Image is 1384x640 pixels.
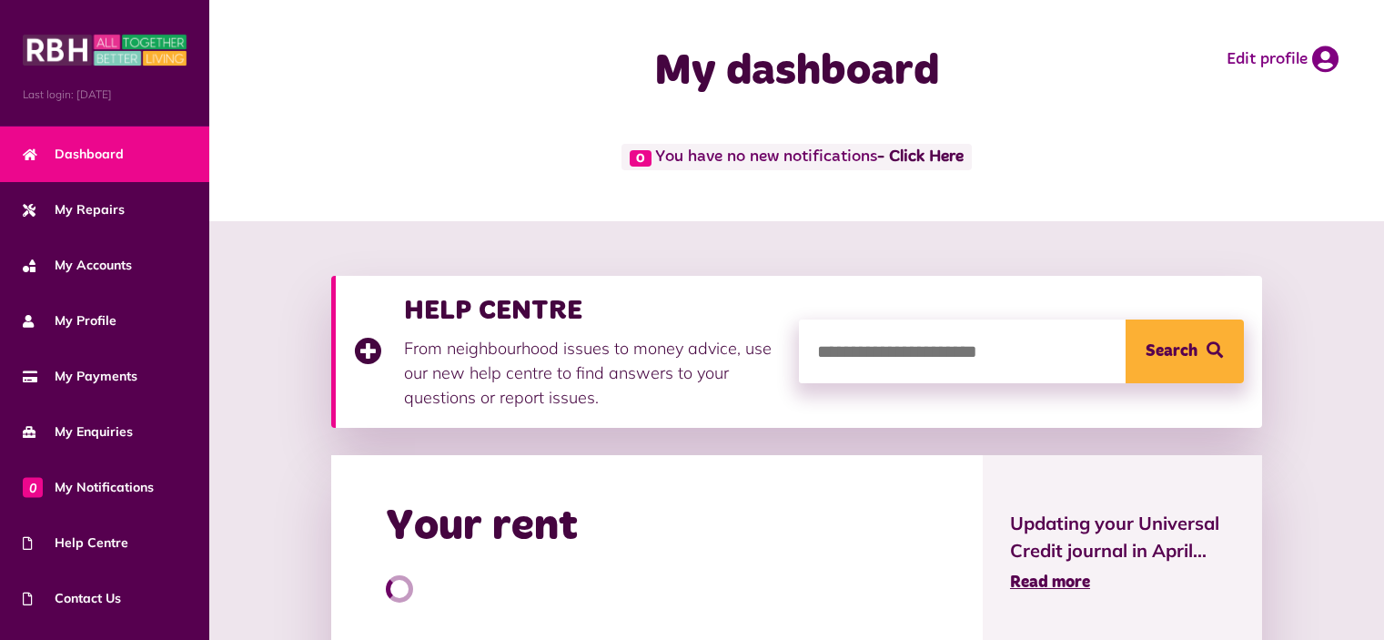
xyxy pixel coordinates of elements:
a: Updating your Universal Credit journal in April... Read more [1010,510,1235,595]
span: You have no new notifications [621,144,972,170]
a: Edit profile [1227,46,1339,73]
h3: HELP CENTRE [404,294,781,327]
span: Dashboard [23,145,124,164]
span: Last login: [DATE] [23,86,187,103]
span: Search [1146,320,1197,383]
span: My Accounts [23,256,132,275]
h1: My dashboard [521,46,1073,98]
span: My Enquiries [23,422,133,442]
a: - Click Here [877,149,964,166]
p: From neighbourhood issues to money advice, use our new help centre to find answers to your questi... [404,336,781,410]
span: My Repairs [23,200,125,219]
span: Help Centre [23,533,128,553]
span: My Profile [23,311,116,330]
button: Search [1126,320,1244,383]
span: 0 [23,477,43,497]
span: My Notifications [23,478,154,497]
h2: Your rent [386,501,578,554]
span: 0 [630,150,652,167]
img: MyRBH [23,32,187,68]
span: Contact Us [23,589,121,608]
span: Read more [1010,574,1090,591]
span: My Payments [23,367,137,386]
span: Updating your Universal Credit journal in April... [1010,510,1235,564]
